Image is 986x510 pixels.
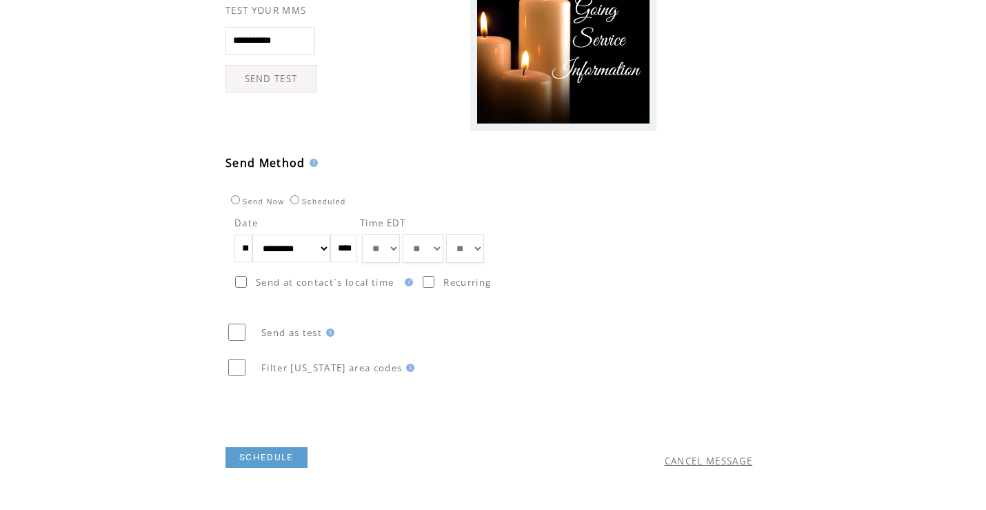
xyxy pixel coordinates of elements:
[225,447,308,468] a: SCHEDULE
[231,195,240,204] input: Send Now
[665,455,753,467] a: CANCEL MESSAGE
[287,197,345,206] label: Scheduled
[305,159,318,167] img: help.gif
[402,364,414,372] img: help.gif
[401,278,413,286] img: help.gif
[261,362,402,374] span: Filter [US_STATE] area codes
[228,197,284,206] label: Send Now
[360,217,406,229] span: Time EDT
[256,276,394,288] span: Send at contact`s local time
[322,328,334,337] img: help.gif
[290,195,299,204] input: Scheduled
[234,217,258,229] span: Date
[225,155,305,170] span: Send Method
[443,276,491,288] span: Recurring
[225,65,316,92] a: SEND TEST
[261,326,322,339] span: Send as test
[225,4,306,17] span: TEST YOUR MMS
